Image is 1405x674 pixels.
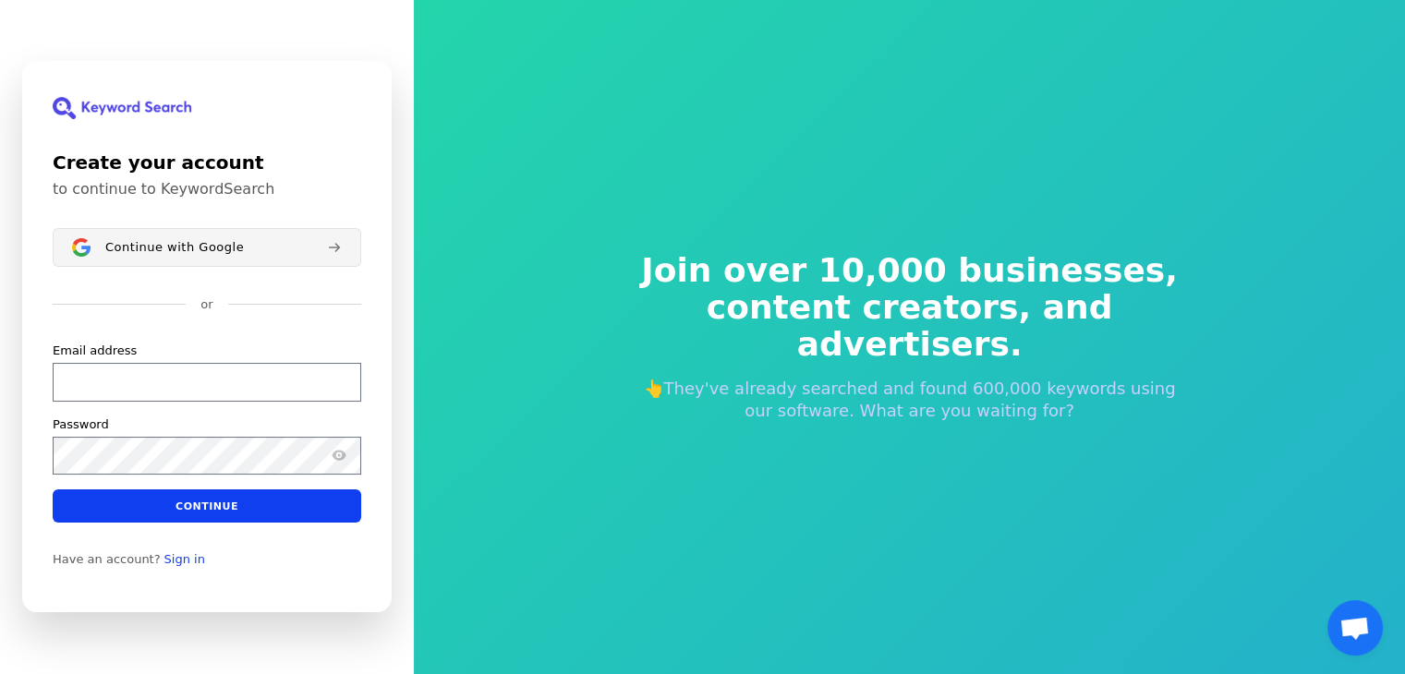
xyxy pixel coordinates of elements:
[53,180,361,199] p: to continue to KeywordSearch
[53,228,361,267] button: Sign in with GoogleContinue with Google
[629,252,1191,289] span: Join over 10,000 businesses,
[629,289,1191,363] span: content creators, and advertisers.
[53,97,191,119] img: KeywordSearch
[105,240,244,255] span: Continue with Google
[629,378,1191,422] p: 👆They've already searched and found 600,000 keywords using our software. What are you waiting for?
[53,149,361,176] h1: Create your account
[72,238,91,257] img: Sign in with Google
[328,445,350,467] button: Show password
[53,416,109,433] label: Password
[200,296,212,313] p: or
[53,343,137,359] label: Email address
[53,552,161,567] span: Have an account?
[53,489,361,523] button: Continue
[1327,600,1383,656] a: Mở cuộc trò chuyện
[164,552,205,567] a: Sign in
